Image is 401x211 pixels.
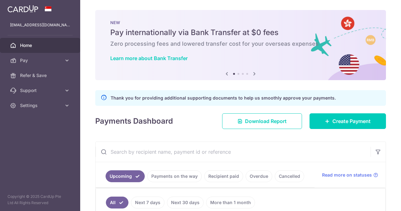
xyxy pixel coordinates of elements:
[106,197,128,208] a: All
[147,170,202,182] a: Payments on the way
[20,87,61,94] span: Support
[20,57,61,64] span: Pay
[110,20,371,25] p: NEW
[20,102,61,109] span: Settings
[110,40,371,48] h6: Zero processing fees and lowered transfer cost for your overseas expenses
[95,10,386,80] img: Bank transfer banner
[10,22,70,28] p: [EMAIL_ADDRESS][DOMAIN_NAME]
[20,42,61,49] span: Home
[275,170,304,182] a: Cancelled
[20,72,61,79] span: Refer & Save
[106,170,145,182] a: Upcoming
[246,170,272,182] a: Overdue
[8,5,38,13] img: CardUp
[322,172,372,178] span: Read more on statuses
[111,94,336,102] p: Thank you for providing additional supporting documents to help us smoothly approve your payments.
[95,116,173,127] h4: Payments Dashboard
[96,142,371,162] input: Search by recipient name, payment id or reference
[310,113,386,129] a: Create Payment
[222,113,302,129] a: Download Report
[204,170,243,182] a: Recipient paid
[206,197,255,208] a: More than 1 month
[167,197,204,208] a: Next 30 days
[110,28,371,38] h5: Pay internationally via Bank Transfer at $0 fees
[110,55,188,61] a: Learn more about Bank Transfer
[361,192,395,208] iframe: Opens a widget where you can find more information
[131,197,164,208] a: Next 7 days
[322,172,378,178] a: Read more on statuses
[245,117,287,125] span: Download Report
[332,117,371,125] span: Create Payment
